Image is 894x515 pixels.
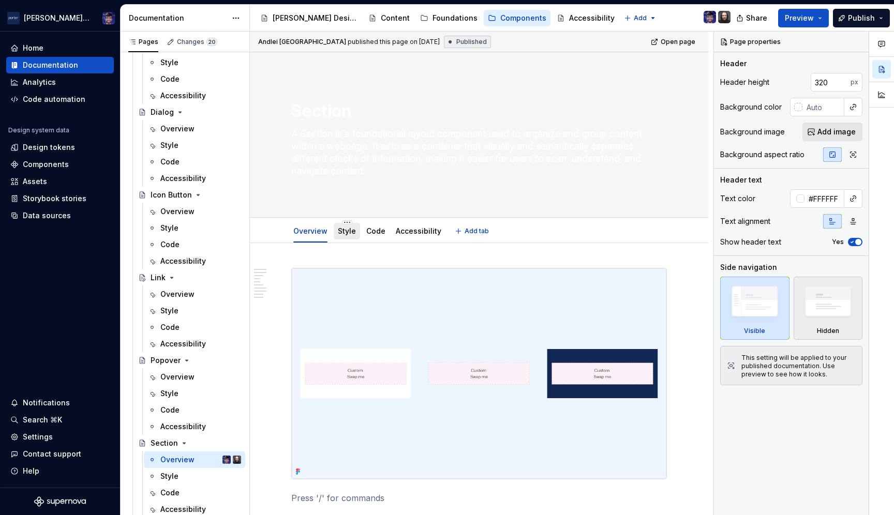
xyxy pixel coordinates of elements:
[334,220,360,241] div: Style
[293,226,327,235] a: Overview
[151,355,181,366] div: Popover
[720,216,770,226] div: Text alignment
[289,99,665,124] textarea: Section
[160,239,180,250] div: Code
[778,9,829,27] button: Preview
[177,38,217,46] div: Changes
[6,446,114,462] button: Contact support
[144,236,245,253] a: Code
[144,468,245,484] a: Style
[6,412,114,428] button: Search ⌘K
[396,226,441,235] a: Accessibility
[6,429,114,445] a: Settings
[134,187,245,203] a: Icon Button
[452,224,494,238] button: Add tab
[256,8,619,28] div: Page tree
[144,418,245,435] a: Accessibility
[23,159,69,170] div: Components
[6,91,114,108] a: Code automation
[6,463,114,479] button: Help
[6,190,114,207] a: Storybook stories
[160,223,178,233] div: Style
[746,13,767,23] span: Share
[23,466,39,476] div: Help
[6,139,114,156] a: Design tokens
[206,38,217,46] span: 20
[848,13,875,23] span: Publish
[23,398,70,408] div: Notifications
[7,12,20,24] img: f0306bc8-3074-41fb-b11c-7d2e8671d5eb.png
[6,395,114,411] button: Notifications
[160,339,206,349] div: Accessibility
[144,170,245,187] a: Accessibility
[785,13,814,23] span: Preview
[144,402,245,418] a: Code
[366,226,385,235] a: Code
[160,173,206,184] div: Accessibility
[144,71,245,87] a: Code
[233,456,241,464] img: Teunis Vorsteveld
[160,256,206,266] div: Accessibility
[648,35,700,49] a: Open page
[160,124,195,134] div: Overview
[23,415,62,425] div: Search ⌘K
[364,10,414,26] a: Content
[433,13,478,23] div: Foundations
[720,277,789,340] div: Visible
[23,77,56,87] div: Analytics
[720,175,762,185] div: Header text
[256,10,362,26] a: [PERSON_NAME] Design
[160,372,195,382] div: Overview
[456,38,487,46] span: Published
[258,38,346,46] span: Andlei [GEOGRAPHIC_DATA]
[23,193,86,204] div: Storybook stories
[160,322,180,332] div: Code
[151,190,192,200] div: Icon Button
[720,193,755,204] div: Text color
[731,9,774,27] button: Share
[160,57,178,68] div: Style
[720,58,747,69] div: Header
[273,13,358,23] div: [PERSON_NAME] Design
[720,127,785,137] div: Background image
[151,107,174,117] div: Dialog
[160,455,195,465] div: Overview
[24,13,90,23] div: [PERSON_NAME] Airlines
[569,13,615,23] div: Accessibility
[338,226,356,235] a: Style
[802,98,844,116] input: Auto
[23,432,53,442] div: Settings
[144,319,245,336] a: Code
[151,272,166,283] div: Link
[160,471,178,481] div: Style
[704,11,716,23] img: Colin LeBlanc
[6,207,114,224] a: Data sources
[720,149,804,160] div: Background aspect ratio
[144,451,245,468] a: OverviewColin LeBlancTeunis Vorsteveld
[621,11,660,25] button: Add
[500,13,546,23] div: Components
[484,10,550,26] a: Components
[23,449,81,459] div: Contact support
[160,206,195,217] div: Overview
[160,421,206,432] div: Accessibility
[794,277,863,340] div: Hidden
[134,352,245,369] a: Popover
[102,12,115,24] img: Colin LeBlanc
[720,102,782,112] div: Background color
[292,268,666,479] img: 5a7ee8ef-9bfe-4bae-a92b-210987e19956.png
[23,43,43,53] div: Home
[144,154,245,170] a: Code
[851,78,858,86] p: px
[381,13,410,23] div: Content
[6,40,114,56] a: Home
[34,496,86,507] svg: Supernova Logo
[348,38,440,46] div: published this page on [DATE]
[144,253,245,269] a: Accessibility
[144,369,245,385] a: Overview
[817,127,856,137] span: Add image
[23,210,71,221] div: Data sources
[2,7,118,29] button: [PERSON_NAME] AirlinesColin LeBlanc
[151,438,178,448] div: Section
